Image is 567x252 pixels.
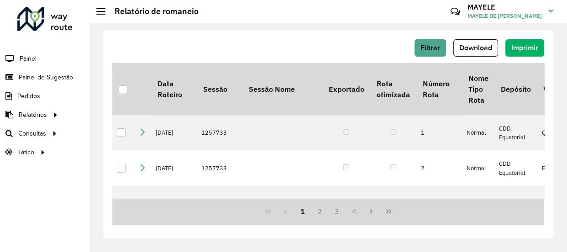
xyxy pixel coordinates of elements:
[494,186,537,247] td: CDD Equatorial
[19,73,73,82] span: Painel de Sugestão
[346,203,363,220] button: 4
[197,186,242,247] td: 1257733
[420,44,440,52] span: Filtrar
[197,115,242,151] td: 1257733
[467,12,542,20] span: MAYELE DE [PERSON_NAME]
[462,186,494,247] td: Normal
[151,186,197,247] td: [DATE]
[17,91,40,101] span: Pedidos
[20,54,37,63] span: Painel
[18,129,46,138] span: Consultas
[105,6,199,16] h2: Relatório de romaneio
[467,3,542,11] h3: MAYELE
[462,115,494,151] td: Normal
[415,39,446,57] button: Filtrar
[151,63,197,115] th: Data Roteiro
[151,151,197,186] td: [DATE]
[416,151,462,186] td: 2
[505,39,544,57] button: Imprimir
[462,151,494,186] td: Normal
[494,63,537,115] th: Depósito
[416,186,462,247] td: 3
[416,63,462,115] th: Número Rota
[197,63,242,115] th: Sessão
[511,44,538,52] span: Imprimir
[416,115,462,151] td: 1
[362,203,380,220] button: Next Page
[453,39,498,57] button: Download
[459,44,492,52] span: Download
[322,63,370,115] th: Exportado
[446,2,465,21] a: Contato Rápido
[17,147,34,157] span: Tático
[242,63,322,115] th: Sessão Nome
[19,110,47,120] span: Relatórios
[370,63,416,115] th: Rota otimizada
[294,203,311,220] button: 1
[197,151,242,186] td: 1257733
[494,115,537,151] td: CDD Equatorial
[494,151,537,186] td: CDD Equatorial
[328,203,346,220] button: 3
[380,203,397,220] button: Last Page
[311,203,328,220] button: 2
[462,63,494,115] th: Nome Tipo Rota
[151,115,197,151] td: [DATE]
